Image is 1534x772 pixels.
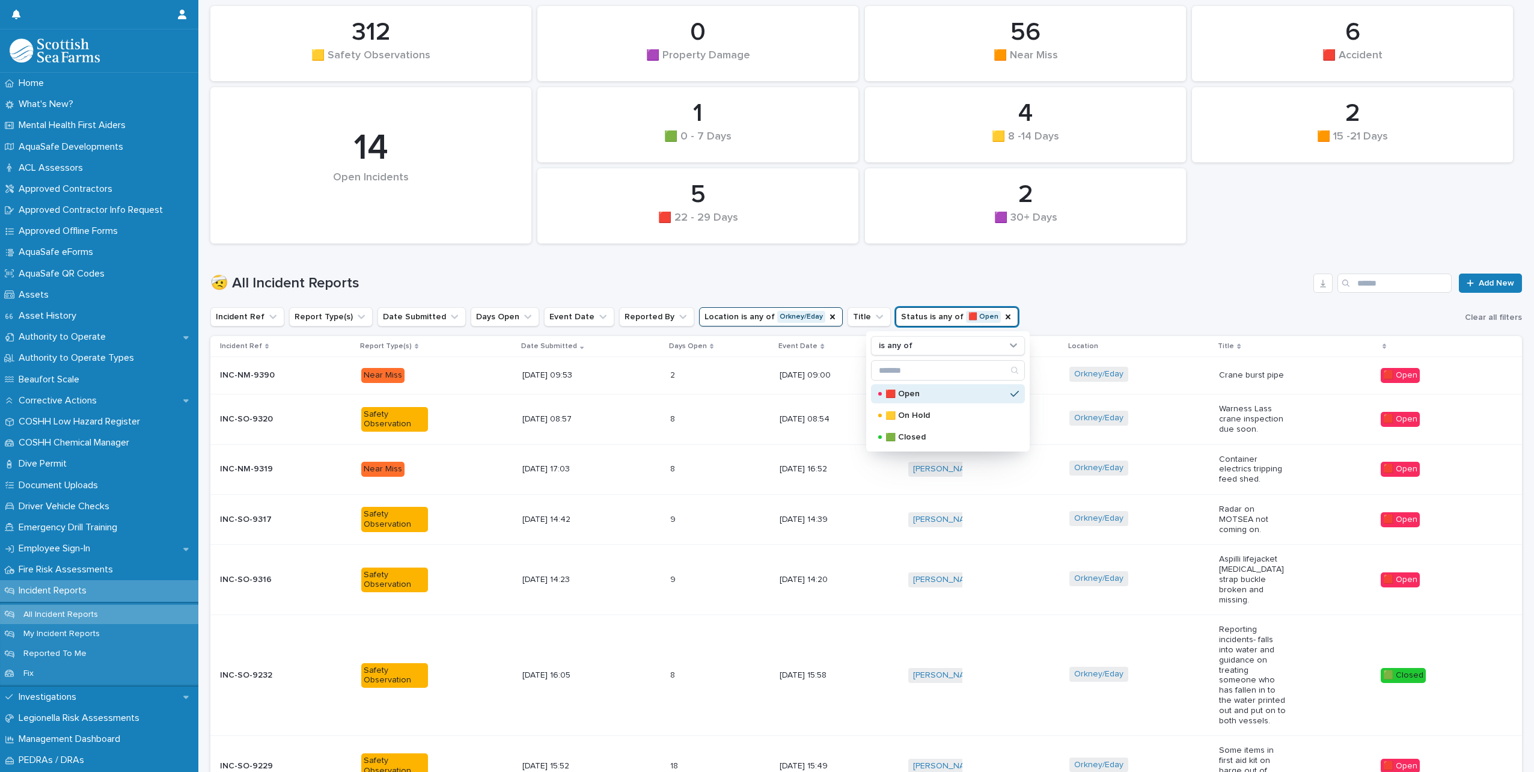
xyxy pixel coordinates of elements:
p: Incident Ref [220,340,262,353]
div: 🟪 Property Damage [558,49,838,75]
p: [DATE] 17:03 [522,464,589,474]
tr: INC-SO-9320Safety Observation[DATE] 08:5788 [DATE] 08:54[PERSON_NAME] Orkney/Eday Warness Lass cr... [210,394,1522,444]
p: Aspilli lifejacket [MEDICAL_DATA] strap buckle broken and missing. [1219,554,1286,605]
p: [DATE] 15:58 [780,670,846,681]
div: 🟥 22 - 29 Days [558,212,838,237]
p: INC-NM-9319 [220,464,287,474]
button: Clear all filters [1460,308,1522,326]
a: Orkney/Eday [1074,513,1123,524]
div: Open Incidents [231,171,511,209]
p: Investigations [14,691,86,703]
button: Event Date [544,307,614,326]
div: Safety Observation [361,407,428,432]
p: [DATE] 08:57 [522,414,589,424]
p: Container electrics tripping feed shed. [1219,455,1286,485]
p: Radar on MOTSEA not coming on. [1219,504,1286,535]
p: Warness Lass crane inspection due soon. [1219,404,1286,434]
div: 🟩 Closed [1381,668,1426,683]
p: Approved Offline Forms [14,225,127,237]
p: 🟩 Closed [885,433,1006,441]
p: Approved Contractor Info Request [14,204,173,216]
p: Corrective Actions [14,395,106,406]
p: Authority to Operate [14,331,115,343]
div: 🟩 0 - 7 Days [558,130,838,156]
p: [DATE] 09:00 [780,370,846,381]
a: Orkney/Eday [1074,413,1123,423]
button: Date Submitted [377,307,466,326]
div: 🟥 Open [1381,462,1420,477]
p: is any of [879,341,912,351]
p: AquaSafe Developments [14,141,133,153]
p: 18 [670,759,680,771]
div: 🟥 Accident [1212,49,1493,75]
p: Incident Reports [14,585,96,596]
div: 🟨 Safety Observations [231,49,511,75]
span: Add New [1479,279,1514,287]
p: Approved Contractors [14,183,122,195]
p: Authority to Operate Types [14,352,144,364]
div: 5 [558,180,838,210]
p: INC-SO-9232 [220,670,287,681]
p: INC-SO-9317 [220,515,287,525]
p: [DATE] 16:52 [780,464,846,474]
a: Add New [1459,274,1522,293]
tr: INC-SO-9317Safety Observation[DATE] 14:4299 [DATE] 14:39[PERSON_NAME] Orkney/Eday Radar on MOTSEA... [210,494,1522,544]
div: 0 [558,17,838,47]
p: Event Date [778,340,817,353]
p: Employee Sign-In [14,543,100,554]
p: Fire Risk Assessments [14,564,123,575]
input: Search [872,361,1024,380]
tr: INC-SO-9232Safety Observation[DATE] 16:0588 [DATE] 15:58[PERSON_NAME] Orkney/Eday Reporting incid... [210,615,1522,736]
p: 9 [670,512,678,525]
p: 8 [670,462,677,474]
p: ACL Assessors [14,162,93,174]
div: Near Miss [361,368,405,383]
p: INC-NM-9390 [220,370,287,381]
p: INC-SO-9229 [220,761,287,771]
div: 56 [885,17,1166,47]
button: Reported By [619,307,694,326]
p: 8 [670,668,677,681]
a: Orkney/Eday [1074,463,1123,473]
p: INC-SO-9316 [220,575,287,585]
p: Days Open [669,340,707,353]
p: Date Submitted [521,340,577,353]
div: 312 [231,17,511,47]
button: Location [699,307,843,326]
div: 🟧 15 -21 Days [1212,130,1493,156]
div: Near Miss [361,462,405,477]
div: 🟥 Open [1381,512,1420,527]
p: Document Uploads [14,480,108,491]
span: Clear all filters [1465,313,1522,322]
p: Assets [14,289,58,301]
p: [DATE] 08:54 [780,414,846,424]
div: Safety Observation [361,568,428,593]
p: AquaSafe eForms [14,247,103,258]
p: Reporting incidents- falls into water and guidance on treating someone who has fallen in to the w... [1219,625,1286,726]
p: My Incident Reports [14,629,109,639]
p: Dive Permit [14,458,76,470]
button: Incident Ref [210,307,284,326]
p: Emergency Drill Training [14,522,127,533]
p: Management Dashboard [14,734,130,745]
img: bPIBxiqnSb2ggTQWdOVV [10,38,100,63]
div: Safety Observation [361,663,428,688]
div: 🟥 Open [1381,368,1420,383]
p: [DATE] 14:39 [780,515,846,525]
div: 🟨 8 -14 Days [885,130,1166,156]
a: [PERSON_NAME] [913,464,979,474]
a: [PERSON_NAME] [913,575,979,585]
p: [DATE] 09:53 [522,370,589,381]
div: 🟪 30+ Days [885,212,1166,237]
p: Asset History [14,310,86,322]
p: 2 [670,368,677,381]
a: Orkney/Eday [1074,369,1123,379]
a: Orkney/Eday [1074,574,1123,584]
div: 6 [1212,17,1493,47]
tr: INC-SO-9316Safety Observation[DATE] 14:2399 [DATE] 14:20[PERSON_NAME] Orkney/Eday Aspilli lifejac... [210,545,1522,615]
p: Driver Vehicle Checks [14,501,119,512]
p: AquaSafe QR Codes [14,268,114,280]
p: [DATE] 14:20 [780,575,846,585]
p: INC-SO-9320 [220,414,287,424]
p: [DATE] 14:23 [522,575,589,585]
